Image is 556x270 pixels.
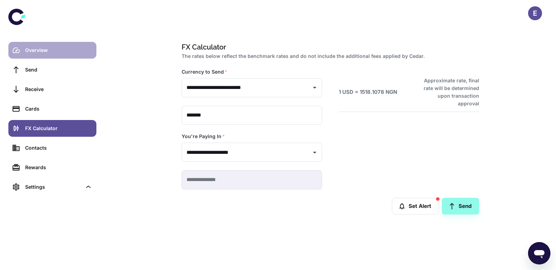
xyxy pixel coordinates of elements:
[8,81,96,98] a: Receive
[25,125,92,132] div: FX Calculator
[528,242,550,264] iframe: Button to launch messaging window
[8,159,96,176] a: Rewards
[8,140,96,156] a: Contacts
[25,105,92,113] div: Cards
[442,198,479,215] a: Send
[528,6,542,20] button: E
[25,144,92,152] div: Contacts
[8,61,96,78] a: Send
[182,133,225,140] label: You're Paying In
[182,68,227,75] label: Currency to Send
[8,179,96,195] div: Settings
[310,148,320,157] button: Open
[310,83,320,92] button: Open
[8,100,96,117] a: Cards
[25,85,92,93] div: Receive
[25,66,92,74] div: Send
[8,120,96,137] a: FX Calculator
[416,77,479,107] h6: Approximate rate, final rate will be determined upon transaction approval
[392,198,439,215] button: Set Alert
[25,183,82,191] div: Settings
[25,164,92,171] div: Rewards
[339,88,397,96] h6: 1 USD = 1518.1078 NGN
[8,42,96,59] a: Overview
[25,46,92,54] div: Overview
[182,42,476,52] h1: FX Calculator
